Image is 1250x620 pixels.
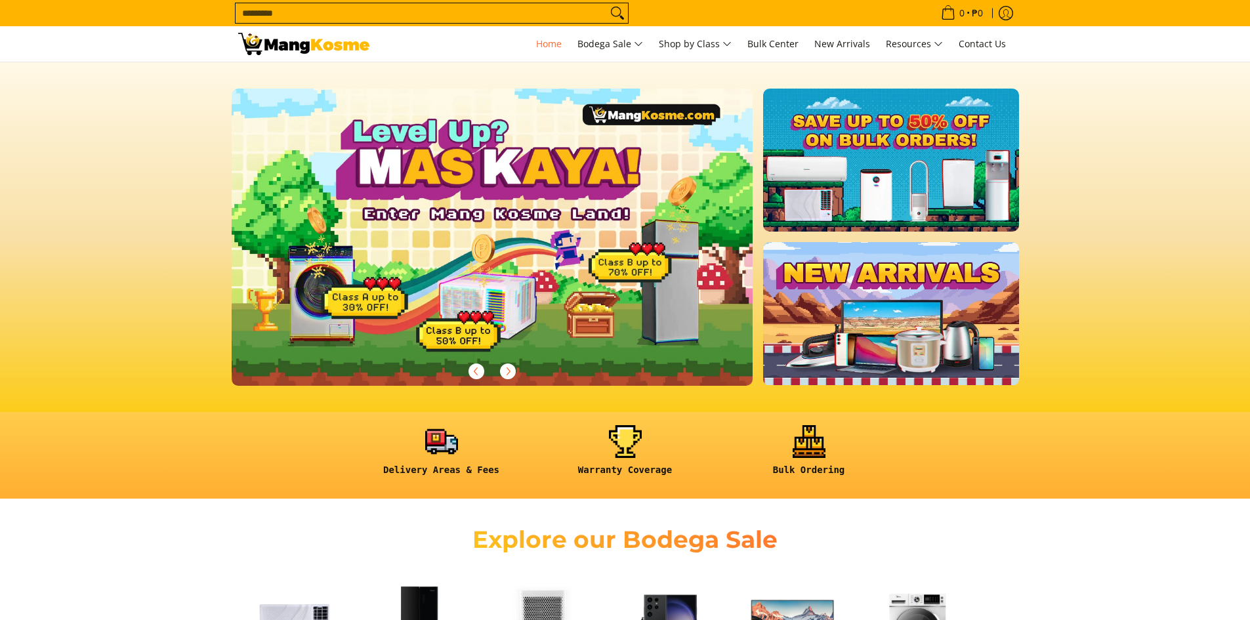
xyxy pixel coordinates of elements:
[462,357,491,386] button: Previous
[607,3,628,23] button: Search
[952,26,1012,62] a: Contact Us
[747,37,799,50] span: Bulk Center
[959,37,1006,50] span: Contact Us
[530,26,568,62] a: Home
[808,26,877,62] a: New Arrivals
[540,425,711,486] a: <h6><strong>Warranty Coverage</strong></h6>
[383,26,1012,62] nav: Main Menu
[970,9,985,18] span: ₱0
[879,26,949,62] a: Resources
[536,37,562,50] span: Home
[232,89,753,386] img: Gaming desktop banner
[957,9,967,18] span: 0
[435,525,816,554] h2: Explore our Bodega Sale
[937,6,987,20] span: •
[814,37,870,50] span: New Arrivals
[741,26,805,62] a: Bulk Center
[652,26,738,62] a: Shop by Class
[724,425,894,486] a: <h6><strong>Bulk Ordering</strong></h6>
[571,26,650,62] a: Bodega Sale
[238,33,369,55] img: Mang Kosme: Your Home Appliances Warehouse Sale Partner!
[493,357,522,386] button: Next
[886,36,943,52] span: Resources
[356,425,527,486] a: <h6><strong>Delivery Areas & Fees</strong></h6>
[577,36,643,52] span: Bodega Sale
[659,36,732,52] span: Shop by Class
